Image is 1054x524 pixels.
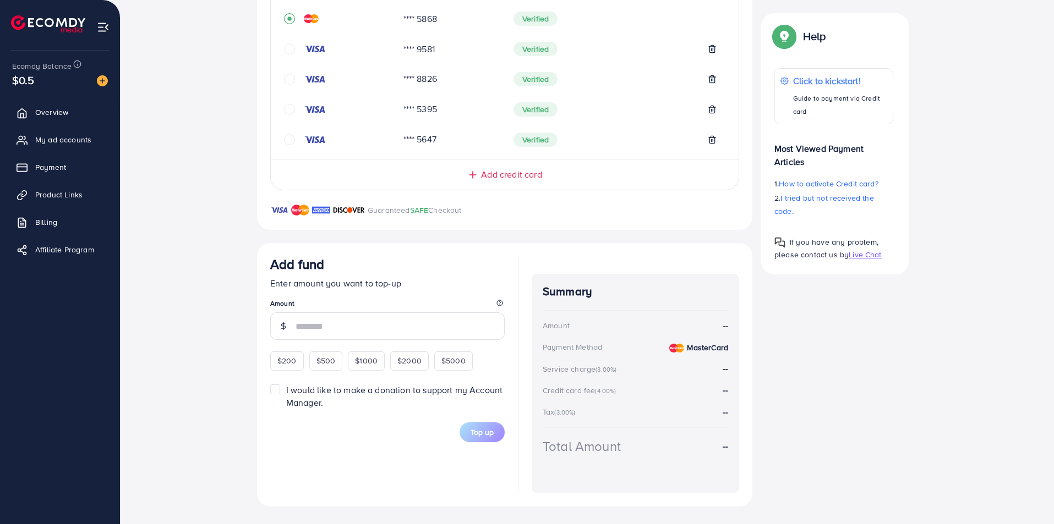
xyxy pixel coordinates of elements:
[8,239,112,261] a: Affiliate Program
[270,277,505,290] p: Enter amount you want to top-up
[284,104,295,115] svg: circle
[514,102,558,117] span: Verified
[8,184,112,206] a: Product Links
[333,203,365,217] img: brand
[481,168,542,181] span: Add credit card
[284,74,295,85] svg: circle
[304,45,326,53] img: credit
[793,92,887,118] p: Guide to payment via Credit card
[793,74,887,87] p: Click to kickstart!
[441,355,466,366] span: $5000
[291,203,309,217] img: brand
[774,236,878,260] span: If you have any problem, please contact us by
[304,75,326,84] img: credit
[723,384,728,396] strong: --
[774,237,785,248] img: Popup guide
[410,205,429,216] span: SAFE
[514,12,558,26] span: Verified
[35,162,66,173] span: Payment
[595,387,616,395] small: (4.00%)
[316,355,336,366] span: $500
[460,422,505,442] button: Top up
[368,203,462,217] p: Guaranteed Checkout
[8,211,112,233] a: Billing
[723,319,728,332] strong: --
[554,408,575,417] small: (3.00%)
[12,60,72,71] span: Ecomdy Balance
[304,105,326,114] img: credit
[774,26,794,46] img: Popup guide
[774,191,893,218] p: 2.
[774,192,874,217] span: I tried but not received the code.
[471,427,494,438] span: Top up
[11,15,85,32] img: logo
[596,365,616,374] small: (3.00%)
[12,72,35,88] span: $0.5
[723,406,728,418] strong: --
[35,134,91,145] span: My ad accounts
[514,42,558,56] span: Verified
[284,134,295,145] svg: circle
[270,203,288,217] img: brand
[723,362,728,374] strong: --
[35,189,83,200] span: Product Links
[1007,475,1046,516] iframe: Chat
[270,299,505,312] legend: Amount
[774,133,893,168] p: Most Viewed Payment Articles
[312,203,330,217] img: brand
[543,385,620,396] div: Credit card fee
[35,107,68,118] span: Overview
[849,249,881,260] span: Live Chat
[355,355,378,366] span: $1000
[687,342,728,353] strong: MasterCard
[277,355,297,366] span: $200
[543,363,620,374] div: Service charge
[284,43,295,54] svg: circle
[774,177,893,190] p: 1.
[723,440,728,453] strong: --
[514,133,558,147] span: Verified
[97,21,110,34] img: menu
[543,437,621,456] div: Total Amount
[514,72,558,86] span: Verified
[35,244,94,255] span: Affiliate Program
[543,320,570,331] div: Amount
[304,14,319,23] img: credit
[779,178,878,189] span: How to activate Credit card?
[543,285,728,299] h4: Summary
[304,135,326,144] img: credit
[284,13,295,24] svg: record circle
[8,101,112,123] a: Overview
[8,156,112,178] a: Payment
[270,256,324,272] h3: Add fund
[97,75,108,86] img: image
[543,406,579,417] div: Tax
[803,30,826,43] p: Help
[543,341,602,352] div: Payment Method
[669,344,684,352] img: credit
[286,384,503,409] span: I would like to make a donation to support my Account Manager.
[8,129,112,151] a: My ad accounts
[35,217,57,228] span: Billing
[397,355,422,366] span: $2000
